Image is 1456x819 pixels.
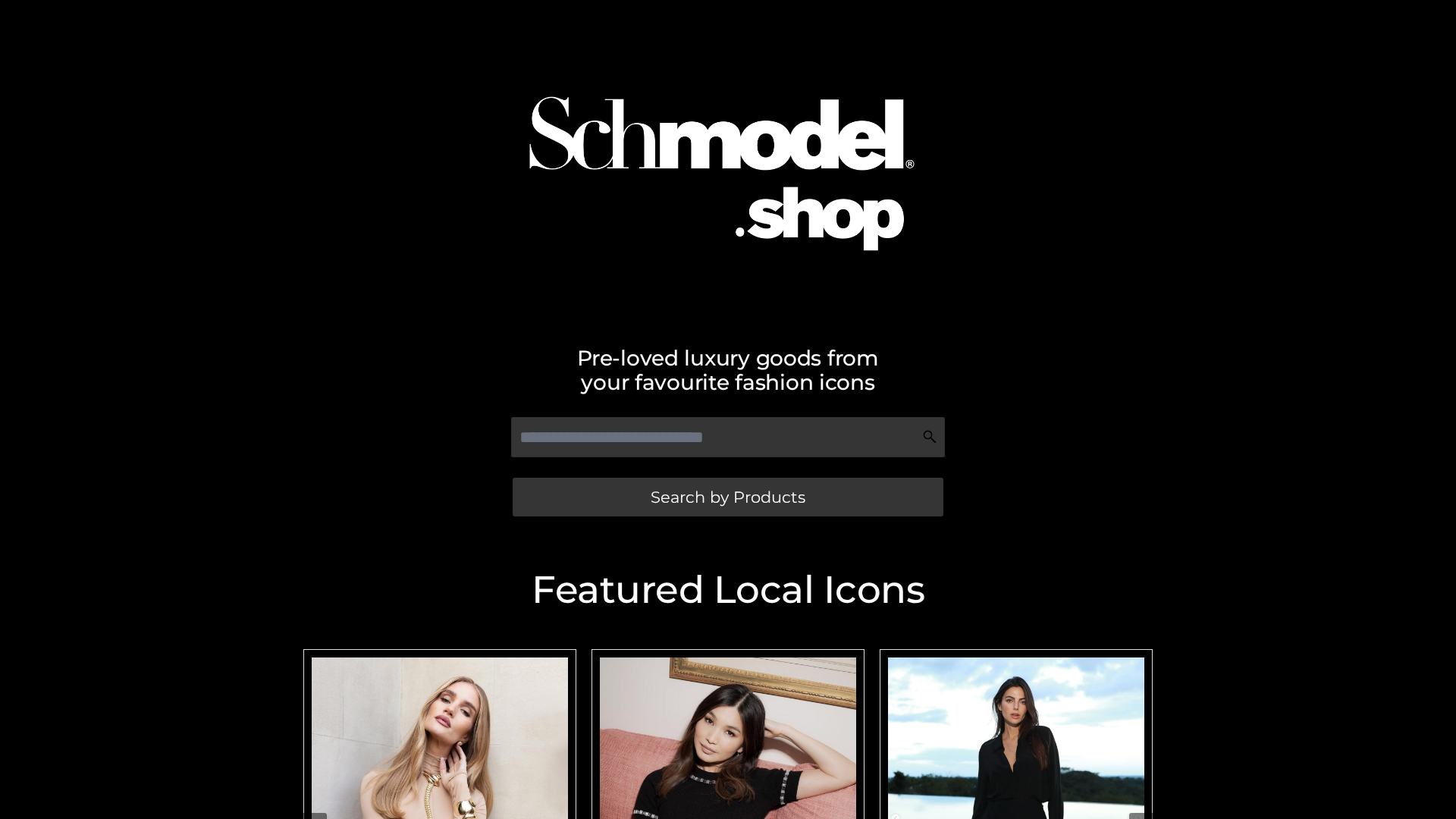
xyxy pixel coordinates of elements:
img: Search Icon [922,429,937,444]
a: Search by Products [513,478,943,516]
h2: Pre-loved luxury goods from your favourite fashion icons [296,346,1160,394]
h2: Featured Local Icons​ [296,571,1160,609]
span: Search by Products [651,489,805,505]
